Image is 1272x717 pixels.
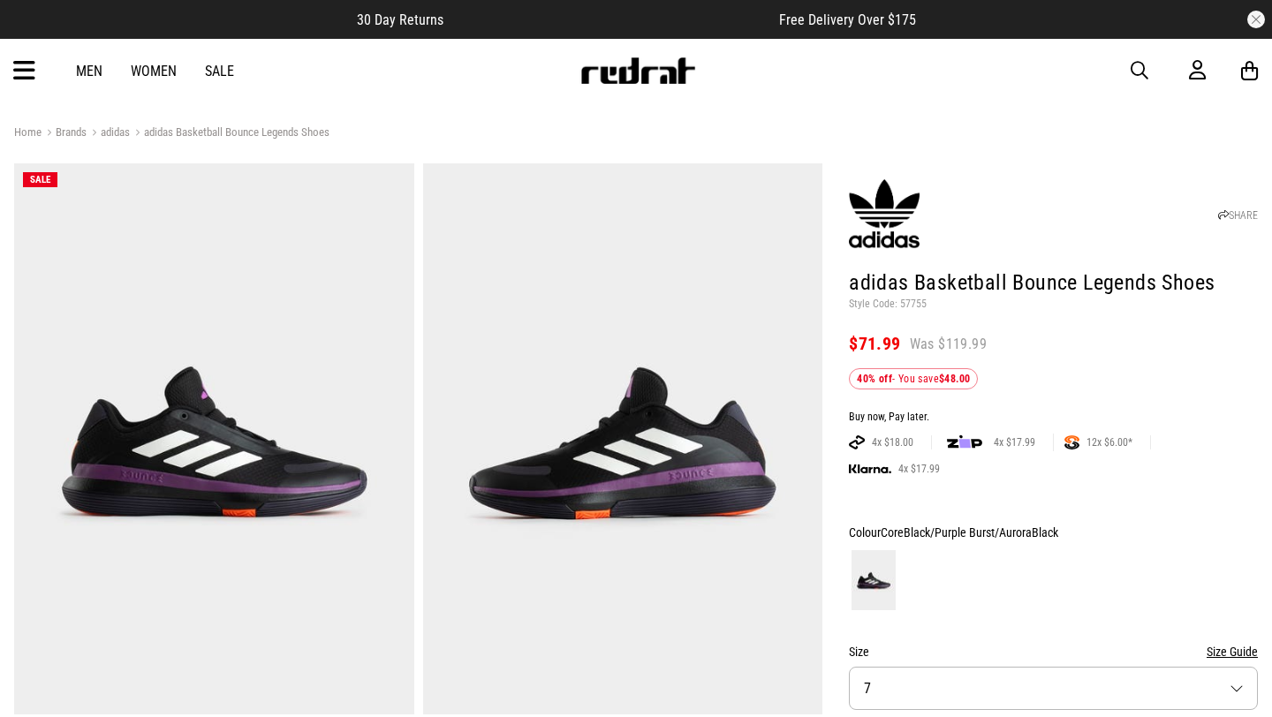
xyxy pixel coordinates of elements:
img: zip [947,434,982,451]
b: $48.00 [939,373,970,385]
a: Men [76,63,102,79]
img: CoreBlack/Purple Burst/AuroraBlack [852,550,896,610]
img: Adidas Basketball Bounce Legends Shoes in Black [423,163,823,714]
a: Brands [42,125,87,142]
a: Sale [205,63,234,79]
div: - You save [849,368,978,389]
span: 4x $17.99 [987,435,1042,449]
a: adidas Basketball Bounce Legends Shoes [130,125,329,142]
img: Adidas Basketball Bounce Legends Shoes in Black [14,163,414,714]
img: AFTERPAY [849,435,865,449]
span: 12x $6.00* [1079,435,1139,449]
button: Size Guide [1207,641,1258,662]
a: adidas [87,125,130,142]
button: 7 [849,667,1258,710]
a: Women [131,63,177,79]
span: 7 [864,680,871,697]
b: 40% off [857,373,892,385]
a: SHARE [1218,209,1258,222]
span: Was $119.99 [910,335,987,354]
p: Style Code: 57755 [849,298,1258,312]
span: 30 Day Returns [357,11,443,28]
span: $71.99 [849,333,900,354]
div: Buy now, Pay later. [849,411,1258,425]
img: Redrat logo [579,57,696,84]
span: Free Delivery Over $175 [779,11,916,28]
a: Home [14,125,42,139]
div: Colour [849,522,1258,543]
h1: adidas Basketball Bounce Legends Shoes [849,269,1258,298]
div: Size [849,641,1258,662]
img: KLARNA [849,464,891,474]
span: 4x $18.00 [865,435,920,449]
img: SPLITPAY [1064,435,1079,449]
img: adidas [849,178,920,249]
iframe: Customer reviews powered by Trustpilot [479,11,744,28]
span: 4x $17.99 [891,462,947,476]
span: CoreBlack/Purple Burst/AuroraBlack [881,525,1058,540]
span: SALE [30,174,50,185]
